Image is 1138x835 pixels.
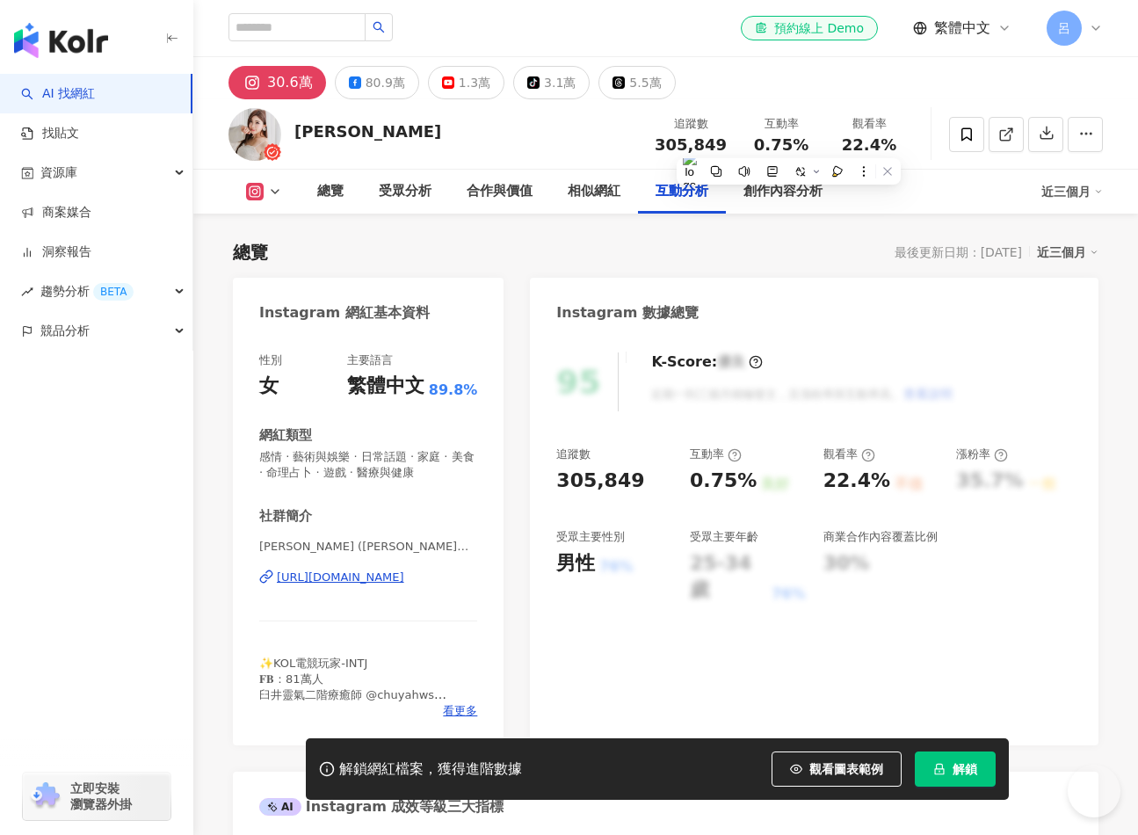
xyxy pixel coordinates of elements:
[556,529,625,545] div: 受眾主要性別
[651,352,763,372] div: K-Score :
[556,303,699,323] div: Instagram 數據總覽
[755,19,864,37] div: 預約線上 Demo
[21,85,95,103] a: searchAI 找網紅
[228,66,326,99] button: 30.6萬
[259,352,282,368] div: 性別
[956,447,1008,462] div: 漲粉率
[93,283,134,301] div: BETA
[294,120,441,142] div: [PERSON_NAME]
[656,181,708,202] div: 互動分析
[429,381,478,400] span: 89.8%
[556,550,595,577] div: 男性
[655,115,727,133] div: 追蹤數
[568,181,620,202] div: 相似網紅
[373,21,385,33] span: search
[21,204,91,221] a: 商案媒合
[933,763,946,775] span: lock
[823,468,890,495] div: 22.4%
[259,303,430,323] div: Instagram 網紅基本資料
[233,240,268,265] div: 總覽
[748,115,815,133] div: 互動率
[259,570,477,585] a: [URL][DOMAIN_NAME]
[895,245,1022,259] div: 最後更新日期：[DATE]
[259,798,301,816] div: AI
[21,243,91,261] a: 洞察報告
[228,108,281,161] img: KOL Avatar
[823,447,875,462] div: 觀看率
[443,703,477,719] span: 看更多
[21,286,33,298] span: rise
[556,447,591,462] div: 追蹤數
[259,426,312,445] div: 網紅類型
[556,468,644,495] div: 305,849
[259,657,473,798] span: ✨KOL電競玩家-INTJ 𝐅𝐁：81萬人 臼井靈氣二階療癒師 @chuyahws 身心靈療癒、塔羅牌🔮私訊預約 模特兒｜戲劇｜電玩｜腿模 💌[EMAIL_ADDRESS][DOMAIN_NAM...
[934,18,990,38] span: 繁體中文
[690,468,757,495] div: 0.75%
[70,781,132,812] span: 立即安裝 瀏覽器外掛
[259,539,477,555] span: [PERSON_NAME] ([PERSON_NAME]） | chuyo622
[40,311,90,351] span: 競品分析
[772,751,902,787] button: 觀看圖表範例
[28,782,62,810] img: chrome extension
[823,529,938,545] div: 商業合作內容覆蓋比例
[40,153,77,192] span: 資源庫
[317,181,344,202] div: 總覽
[379,181,431,202] div: 受眾分析
[259,507,312,526] div: 社群簡介
[467,181,533,202] div: 合作與價值
[14,23,108,58] img: logo
[915,751,996,787] button: 解鎖
[1037,241,1098,264] div: 近三個月
[21,125,79,142] a: 找貼文
[277,570,404,585] div: [URL][DOMAIN_NAME]
[655,135,727,154] span: 305,849
[842,136,896,154] span: 22.4%
[1058,18,1070,38] span: 呂
[347,373,424,400] div: 繁體中文
[428,66,504,99] button: 1.3萬
[259,449,477,481] span: 感情 · 藝術與娛樂 · 日常話題 · 家庭 · 美食 · 命理占卜 · 遊戲 · 醫療與健康
[953,762,977,776] span: 解鎖
[690,529,758,545] div: 受眾主要年齡
[366,70,405,95] div: 80.9萬
[598,66,675,99] button: 5.5萬
[629,70,661,95] div: 5.5萬
[513,66,590,99] button: 3.1萬
[347,352,393,368] div: 主要語言
[743,181,823,202] div: 創作內容分析
[459,70,490,95] div: 1.3萬
[267,70,313,95] div: 30.6萬
[23,773,170,820] a: chrome extension立即安裝 瀏覽器外掛
[836,115,902,133] div: 觀看率
[259,797,504,817] div: Instagram 成效等級三大指標
[339,760,522,779] div: 解鎖網紅檔案，獲得進階數據
[259,373,279,400] div: 女
[335,66,419,99] button: 80.9萬
[809,762,883,776] span: 觀看圖表範例
[40,272,134,311] span: 趨勢分析
[690,447,742,462] div: 互動率
[741,16,878,40] a: 預約線上 Demo
[544,70,576,95] div: 3.1萬
[1041,178,1103,206] div: 近三個月
[754,136,808,154] span: 0.75%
